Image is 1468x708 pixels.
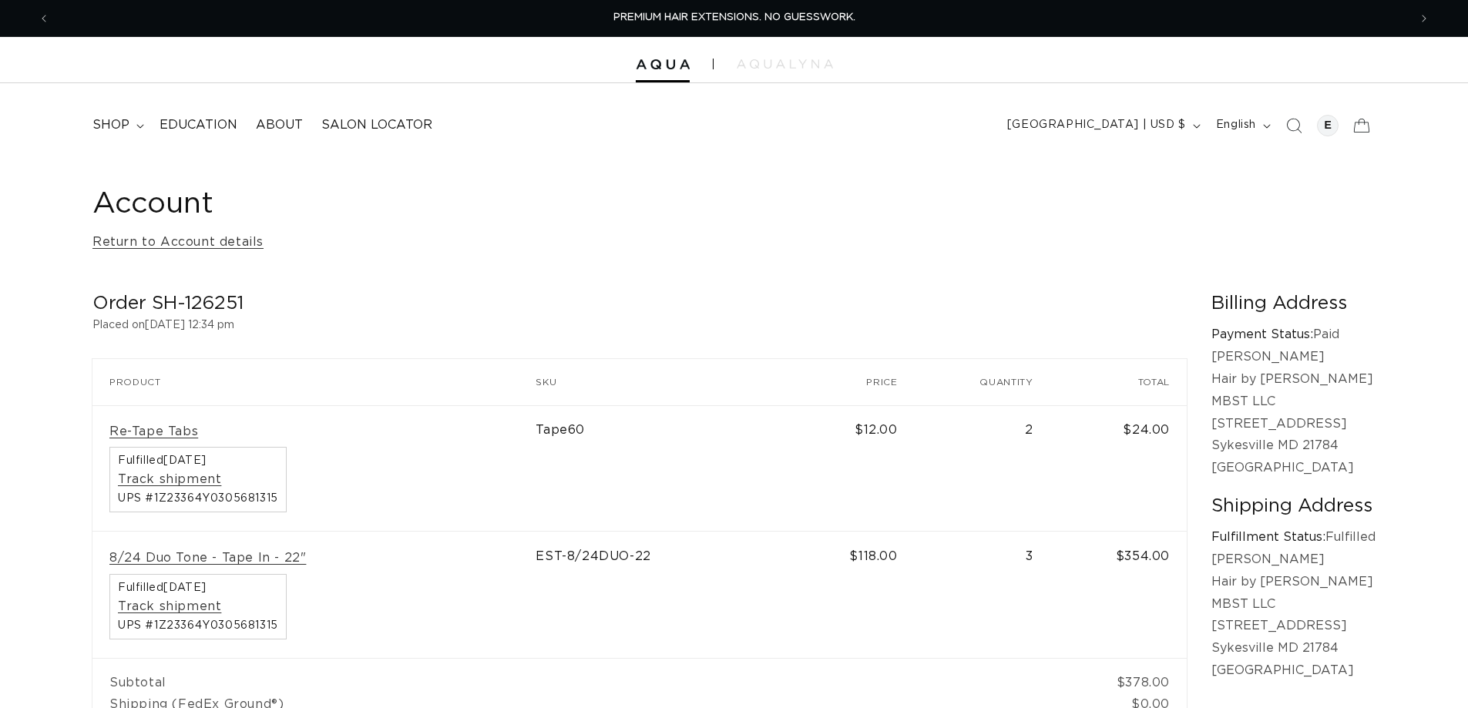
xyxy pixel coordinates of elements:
[1211,324,1376,346] p: Paid
[150,108,247,143] a: Education
[312,108,442,143] a: Salon Locator
[118,471,221,488] a: Track shipment
[536,532,789,658] td: EST-8/24DUO-22
[92,186,1376,223] h1: Account
[27,4,61,33] button: Previous announcement
[109,424,198,440] a: Re-Tape Tabs
[1050,658,1187,693] td: $378.00
[160,117,237,133] span: Education
[849,550,897,562] span: $118.00
[163,582,207,593] time: [DATE]
[163,455,207,466] time: [DATE]
[256,117,303,133] span: About
[855,424,898,436] span: $12.00
[1211,346,1376,479] p: [PERSON_NAME] Hair by [PERSON_NAME] MBST LLC [STREET_ADDRESS] Sykesville MD 21784 [GEOGRAPHIC_DATA]
[636,59,690,70] img: Aqua Hair Extensions
[1211,549,1376,682] p: [PERSON_NAME] Hair by [PERSON_NAME] MBST LLC [STREET_ADDRESS] Sykesville MD 21784 [GEOGRAPHIC_DATA]
[109,550,306,566] a: 8/24 Duo Tone - Tape In - 22"
[118,599,221,615] a: Track shipment
[737,59,833,69] img: aqualyna.com
[118,493,278,504] span: UPS #1Z23364Y0305681315
[1211,531,1325,543] strong: Fulfillment Status:
[92,292,1187,316] h2: Order SH-126251
[536,359,789,405] th: SKU
[118,455,278,466] span: Fulfilled
[1050,532,1187,658] td: $354.00
[83,108,150,143] summary: shop
[1211,526,1376,549] p: Fulfilled
[1211,292,1376,316] h2: Billing Address
[1216,117,1256,133] span: English
[1211,495,1376,518] h2: Shipping Address
[1050,359,1187,405] th: Total
[1277,109,1311,143] summary: Search
[790,359,915,405] th: Price
[1050,405,1187,532] td: $24.00
[1211,328,1313,341] strong: Payment Status:
[92,316,1187,335] p: Placed on
[915,405,1050,532] td: 2
[998,111,1207,140] button: [GEOGRAPHIC_DATA] | USD $
[145,320,234,331] time: [DATE] 12:34 pm
[92,359,536,405] th: Product
[92,117,129,133] span: shop
[613,12,855,22] span: PREMIUM HAIR EXTENSIONS. NO GUESSWORK.
[536,405,789,532] td: Tape60
[92,658,1050,693] td: Subtotal
[118,582,278,593] span: Fulfilled
[915,359,1050,405] th: Quantity
[915,532,1050,658] td: 3
[118,620,278,631] span: UPS #1Z23364Y0305681315
[1207,111,1277,140] button: English
[1007,117,1186,133] span: [GEOGRAPHIC_DATA] | USD $
[1407,4,1441,33] button: Next announcement
[92,231,264,253] a: Return to Account details
[321,117,432,133] span: Salon Locator
[247,108,312,143] a: About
